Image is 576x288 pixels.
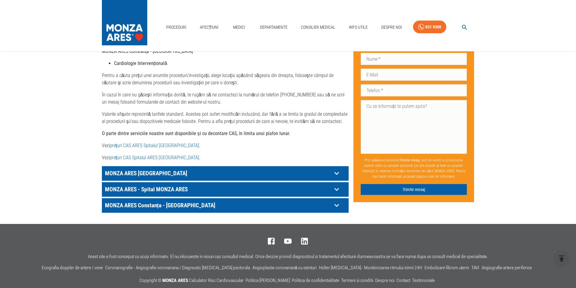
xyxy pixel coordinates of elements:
[412,278,435,283] a: Testimoniale
[114,60,167,66] strong: Cardiologie Intervențională
[361,184,467,195] button: Trimite mesaj
[375,278,395,283] a: Despre noi
[298,21,338,34] a: Consilier Medical
[252,265,317,270] a: Angioplastie coronariană cu stenturi
[396,278,410,283] a: Contact
[102,91,349,106] p: În cazul în care nu găsești informația dorită, te rugăm să ne contactezi la numărul de telefon [P...
[162,278,188,283] span: MONZA ARES
[189,278,244,283] a: Calculator Risc Cardiovascular
[103,169,332,178] p: MONZA ARES [GEOGRAPHIC_DATA]
[413,21,446,34] a: 031 9300
[102,182,349,197] div: MONZA ARES - Spital MONZA ARES
[361,155,467,181] p: Prin apăsarea butonului , sunt de acord cu prelucrarea datelor mele cu caracter personal (ce pot ...
[197,21,221,34] a: Afecțiuni
[425,265,469,270] a: Embolizare fibrom uterin
[102,142,349,149] p: Vezi .
[341,278,373,283] a: Termeni si conditii
[42,265,103,270] a: Ecografia doppler de artere / vene
[103,185,332,194] p: MONZA ARES - Spital MONZA ARES
[471,265,479,270] a: TAVI
[102,166,349,181] div: MONZA ARES [GEOGRAPHIC_DATA]
[425,23,441,31] div: 031 9300
[102,111,349,125] p: Valorile afișate reprezintă tarifele standard. Acestea pot suferi modificări incluzând, dar fără ...
[379,21,404,34] a: Despre Noi
[258,21,290,34] a: Departamente
[139,277,437,285] p: Copyright ©
[103,201,332,210] p: MONZA ARES Constanța - [GEOGRAPHIC_DATA]
[102,131,290,136] strong: O parte dintre serviciile noastre sunt disponibile și cu decontare CAS, în limita unui plafon lunar.
[88,254,488,259] p: Acest site a fost conceput cu scop informativ. El nu inlocuieste in niciun caz consultul medical....
[102,48,193,54] strong: MONZA ARES Constanța - [GEOGRAPHIC_DATA]
[110,143,199,148] a: prețuri CAS ARES Spitalul [GEOGRAPHIC_DATA]
[553,250,570,267] button: delete
[105,265,250,270] a: Coronarografie - Angiografie coronariana / Diagnostic [MEDICAL_DATA] pectorala
[229,21,249,34] a: Medici
[399,158,420,162] b: Trimite mesaj
[482,265,532,270] a: Angiografie artere periferice
[347,21,370,34] a: Info Utile
[292,278,339,283] a: Politica de confidentialitate
[102,72,349,86] p: Pentru a căuta prețul unei anumite proceduri/investigații, alege locația apăsând săgeata din drea...
[102,154,349,161] p: Vezi .
[319,265,422,270] a: Holter [MEDICAL_DATA] - Monitorizarea ritmului inimii 24H
[102,198,349,213] div: MONZA ARES Constanța - [GEOGRAPHIC_DATA]
[246,278,290,283] a: Politica [PERSON_NAME]
[164,21,189,34] a: Proceduri
[110,155,199,160] a: prețuri CAS Spitalul ARES [GEOGRAPHIC_DATA]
